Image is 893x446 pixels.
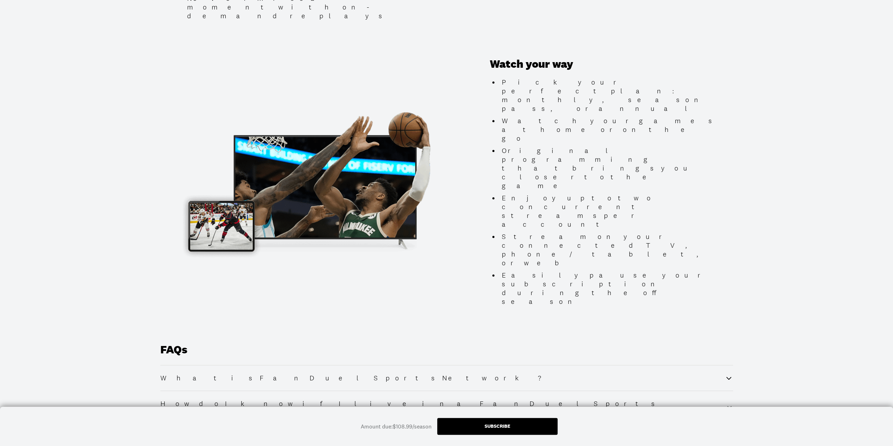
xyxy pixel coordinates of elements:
div: Amount due: $108.99/season [361,422,432,430]
li: Stream on your connected TV, phone/tablet, or web [499,232,718,267]
h2: How do I know if I live in a FanDuel Sports Network region? [160,399,726,416]
h2: What is FanDuel Sports Network? [160,374,554,382]
h3: Watch your way [490,58,718,71]
li: Watch your games at home or on the go [499,117,718,143]
img: Promotional Image [175,104,457,263]
li: Enjoy up to two concurrent streams per account [499,194,718,229]
div: Subscribe [485,424,510,428]
li: Easily pause your subscription during the off season [499,271,718,306]
li: Pick your perfect plan: monthly, season pass, or annual [499,78,718,113]
h1: FAQs [160,343,733,365]
li: Original programming that brings you closer to the game [499,146,718,190]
